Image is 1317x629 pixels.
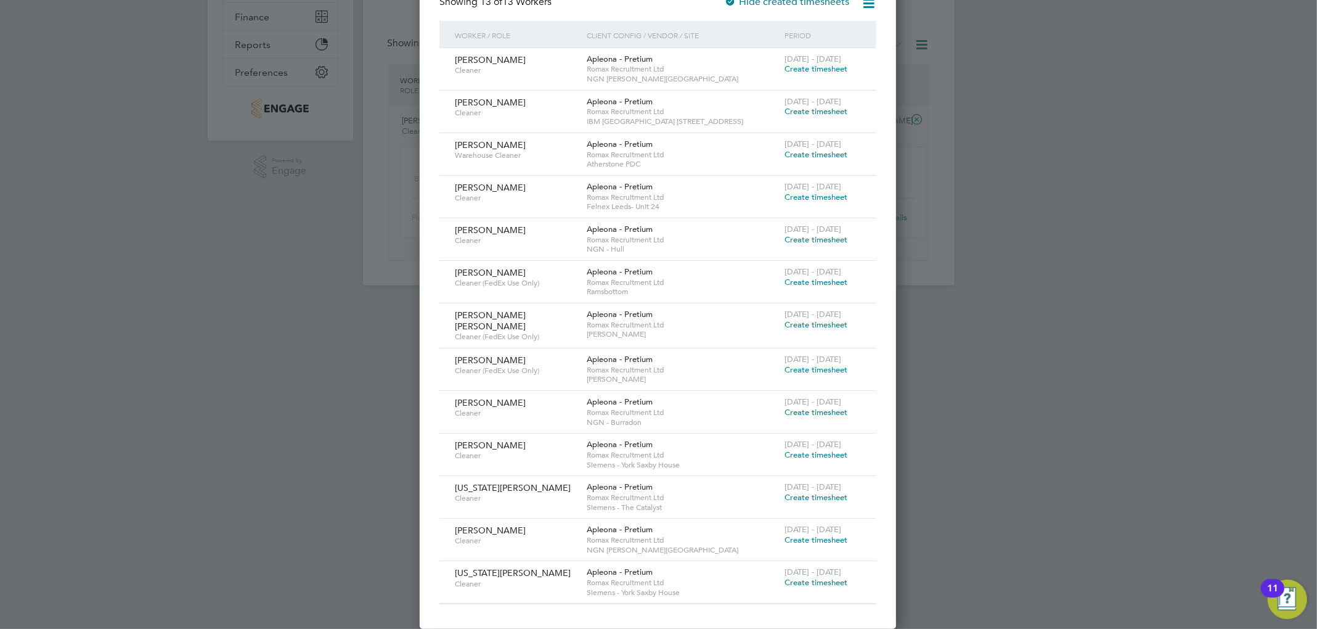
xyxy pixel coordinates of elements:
[785,96,841,107] span: [DATE] - [DATE]
[455,567,571,578] span: [US_STATE][PERSON_NAME]
[455,310,526,332] span: [PERSON_NAME] [PERSON_NAME]
[584,21,781,49] div: Client Config / Vendor / Site
[587,107,778,117] span: Romax Recruitment Ltd
[785,319,847,330] span: Create timesheet
[1268,580,1307,619] button: Open Resource Center, 11 new notifications
[587,192,778,202] span: Romax Recruitment Ltd
[785,397,841,407] span: [DATE] - [DATE]
[785,535,847,545] span: Create timesheet
[587,408,778,417] span: Romax Recruitment Ltd
[587,524,653,535] span: Apleona - Pretium
[587,354,653,364] span: Apleona - Pretium
[455,451,577,461] span: Cleaner
[587,266,653,277] span: Apleona - Pretium
[785,492,847,503] span: Create timesheet
[785,439,841,450] span: [DATE] - [DATE]
[1267,588,1278,604] div: 11
[455,193,577,203] span: Cleaner
[785,192,847,202] span: Create timesheet
[785,482,841,492] span: [DATE] - [DATE]
[785,54,841,64] span: [DATE] - [DATE]
[587,74,778,84] span: NGN [PERSON_NAME][GEOGRAPHIC_DATA]
[455,332,577,342] span: Cleaner (FedEx Use Only)
[587,96,653,107] span: Apleona - Pretium
[455,355,526,366] span: [PERSON_NAME]
[587,202,778,212] span: Felnex Leeds- Unit 24
[785,364,847,375] span: Create timesheet
[455,579,577,589] span: Cleaner
[785,407,847,417] span: Create timesheet
[785,64,847,74] span: Create timesheet
[785,309,841,319] span: [DATE] - [DATE]
[455,278,577,288] span: Cleaner (FedEx Use Only)
[587,224,653,234] span: Apleona - Pretium
[785,149,847,160] span: Create timesheet
[455,182,526,193] span: [PERSON_NAME]
[587,417,778,427] span: NGN - Burradon
[587,181,653,192] span: Apleona - Pretium
[785,354,841,364] span: [DATE] - [DATE]
[587,397,653,407] span: Apleona - Pretium
[455,408,577,418] span: Cleaner
[455,525,526,536] span: [PERSON_NAME]
[785,139,841,149] span: [DATE] - [DATE]
[785,266,841,277] span: [DATE] - [DATE]
[587,460,778,470] span: Siemens - York Saxby House
[455,536,577,546] span: Cleaner
[587,117,778,126] span: IBM [GEOGRAPHIC_DATA] [STREET_ADDRESS]
[587,439,653,450] span: Apleona - Pretium
[587,493,778,503] span: Romax Recruitment Ltd
[587,139,653,149] span: Apleona - Pretium
[785,106,847,117] span: Create timesheet
[452,21,584,49] div: Worker / Role
[455,54,526,65] span: [PERSON_NAME]
[587,159,778,169] span: Atherstone PDC
[785,224,841,234] span: [DATE] - [DATE]
[587,235,778,245] span: Romax Recruitment Ltd
[455,267,526,278] span: [PERSON_NAME]
[455,65,577,75] span: Cleaner
[587,588,778,598] span: Siemens - York Saxby House
[455,366,577,376] span: Cleaner (FedEx Use Only)
[455,139,526,150] span: [PERSON_NAME]
[587,329,778,339] span: [PERSON_NAME]
[455,97,526,108] span: [PERSON_NAME]
[455,150,577,160] span: Warehouse Cleaner
[785,450,847,460] span: Create timesheet
[587,64,778,74] span: Romax Recruitment Ltd
[587,545,778,555] span: NGN [PERSON_NAME][GEOGRAPHIC_DATA]
[455,493,577,503] span: Cleaner
[587,535,778,545] span: Romax Recruitment Ltd
[455,482,571,493] span: [US_STATE][PERSON_NAME]
[587,578,778,588] span: Romax Recruitment Ltd
[785,567,841,577] span: [DATE] - [DATE]
[455,236,577,245] span: Cleaner
[785,234,847,245] span: Create timesheet
[587,567,653,577] span: Apleona - Pretium
[587,54,653,64] span: Apleona - Pretium
[587,320,778,330] span: Romax Recruitment Ltd
[587,374,778,384] span: [PERSON_NAME]
[587,287,778,297] span: Ramsbottom
[455,108,577,118] span: Cleaner
[587,365,778,375] span: Romax Recruitment Ltd
[587,503,778,512] span: Siemens - The Catalyst
[455,397,526,408] span: [PERSON_NAME]
[785,577,847,588] span: Create timesheet
[587,150,778,160] span: Romax Recruitment Ltd
[587,482,653,492] span: Apleona - Pretium
[587,277,778,287] span: Romax Recruitment Ltd
[785,524,841,535] span: [DATE] - [DATE]
[587,450,778,460] span: Romax Recruitment Ltd
[587,309,653,319] span: Apleona - Pretium
[785,181,841,192] span: [DATE] - [DATE]
[455,440,526,451] span: [PERSON_NAME]
[455,224,526,236] span: [PERSON_NAME]
[587,244,778,254] span: NGN - Hull
[785,277,847,287] span: Create timesheet
[781,21,864,49] div: Period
